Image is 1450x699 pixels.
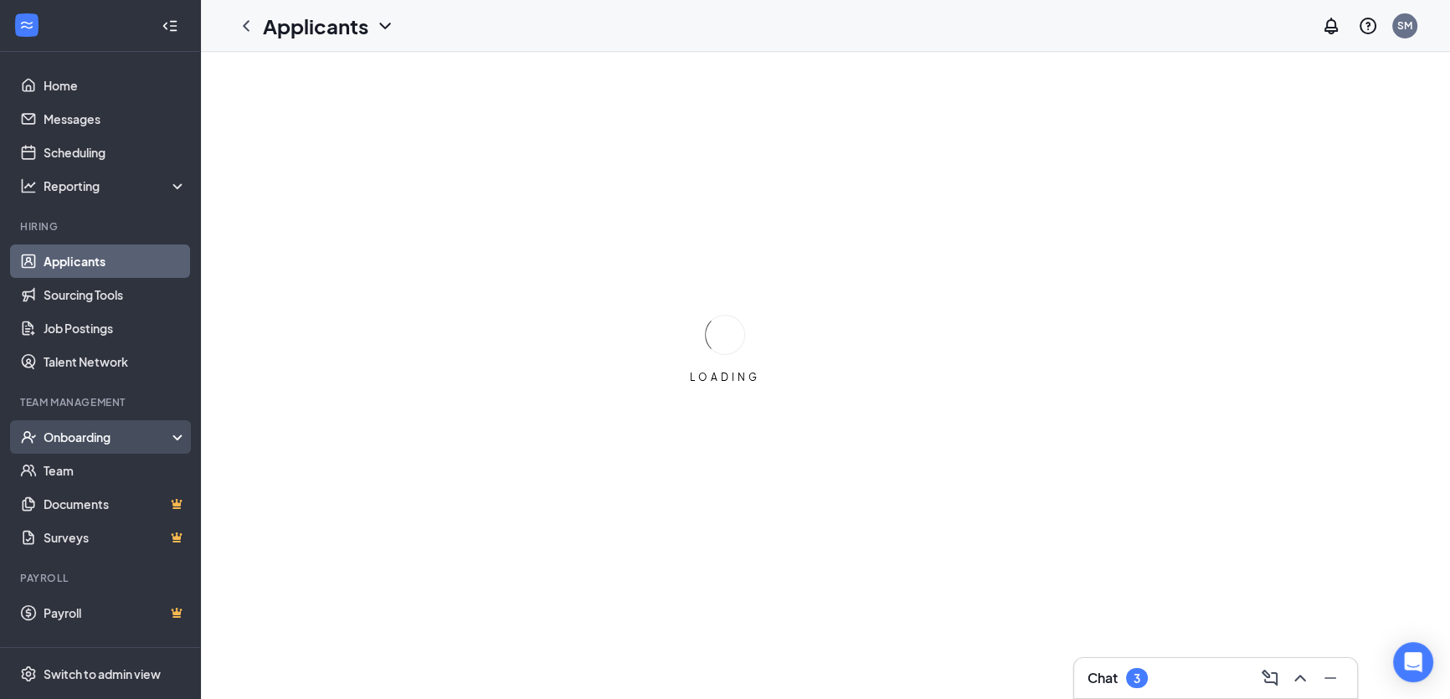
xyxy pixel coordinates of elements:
[44,487,187,521] a: DocumentsCrown
[162,18,178,34] svg: Collapse
[44,278,187,311] a: Sourcing Tools
[20,429,37,445] svg: UserCheck
[236,16,256,36] svg: ChevronLeft
[44,666,161,682] div: Switch to admin view
[1317,665,1344,691] button: Minimize
[44,454,187,487] a: Team
[1358,16,1378,36] svg: QuestionInfo
[1320,668,1340,688] svg: Minimize
[1397,18,1412,33] div: SM
[20,395,183,409] div: Team Management
[18,17,35,33] svg: WorkstreamLogo
[263,12,368,40] h1: Applicants
[1087,669,1118,687] h3: Chat
[1134,671,1140,686] div: 3
[375,16,395,36] svg: ChevronDown
[1260,668,1280,688] svg: ComposeMessage
[1290,668,1310,688] svg: ChevronUp
[44,345,187,378] a: Talent Network
[44,244,187,278] a: Applicants
[44,102,187,136] a: Messages
[44,521,187,554] a: SurveysCrown
[1287,665,1314,691] button: ChevronUp
[20,219,183,234] div: Hiring
[44,311,187,345] a: Job Postings
[44,136,187,169] a: Scheduling
[683,370,767,384] div: LOADING
[44,596,187,630] a: PayrollCrown
[44,429,172,445] div: Onboarding
[44,69,187,102] a: Home
[20,666,37,682] svg: Settings
[1393,642,1433,682] div: Open Intercom Messenger
[1321,16,1341,36] svg: Notifications
[20,177,37,194] svg: Analysis
[1257,665,1283,691] button: ComposeMessage
[44,177,188,194] div: Reporting
[20,571,183,585] div: Payroll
